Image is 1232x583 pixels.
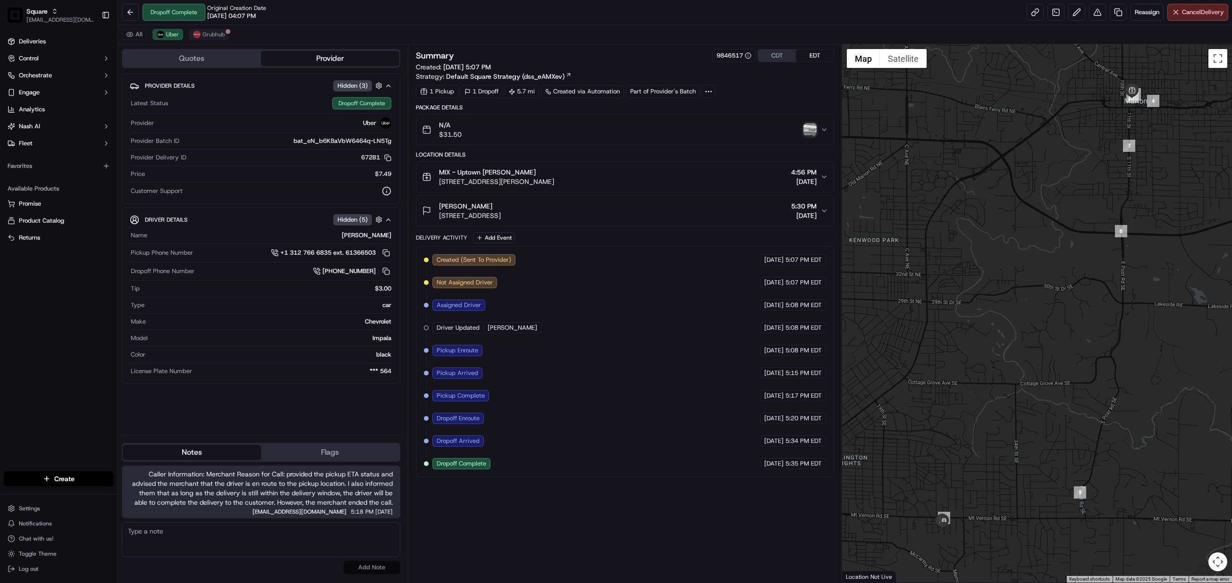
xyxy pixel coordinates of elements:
div: Chevrolet [150,317,391,326]
button: Show satellite imagery [880,49,927,68]
button: Flags [261,445,399,460]
span: [DATE] [791,177,817,186]
button: Control [4,51,114,66]
span: Promise [19,200,41,208]
img: Google [844,570,876,583]
span: Pylon [94,160,114,167]
button: [EMAIL_ADDRESS][DOMAIN_NAME] [26,16,94,24]
span: Default Square Strategy (dss_eAMXev) [446,72,565,81]
span: Caller Information: Merchant Reason for Call: provided the pickup ETA status and advised the merc... [129,469,393,507]
span: 4:56 PM [791,167,817,177]
span: 5:08 PM EDT [785,346,822,355]
button: EDT [796,50,834,62]
button: Notes [123,445,261,460]
div: 10 [938,512,950,524]
span: +1 312 766 6835 ext. 61366503 [280,249,376,257]
span: $31.50 [439,130,462,139]
div: 1 Pickup [416,85,458,98]
span: Driver Details [145,216,187,224]
span: Settings [19,505,40,512]
span: Model [131,334,148,342]
span: 5:07 PM EDT [785,256,822,264]
span: Grubhub [203,31,225,38]
div: 6 [1129,88,1141,100]
img: photo_proof_of_delivery image [803,123,817,136]
span: [DATE] 5:07 PM [443,63,491,71]
span: Provider Batch ID [131,137,179,145]
button: 672B1 [361,153,391,162]
button: Chat with us! [4,532,114,545]
span: Assigned Driver [437,301,481,309]
div: 5.7 mi [505,85,539,98]
button: Hidden (3) [333,80,385,92]
a: 💻API Documentation [76,133,155,150]
div: Available Products [4,181,114,196]
button: N/A$31.50photo_proof_of_delivery image [416,115,834,145]
span: Type [131,301,144,309]
a: Deliveries [4,34,114,49]
div: 5 [1126,91,1139,103]
span: 5:30 PM [791,201,817,211]
span: Make [131,317,146,326]
img: 5e692f75ce7d37001a5d71f1 [193,31,201,38]
a: Open this area in Google Maps (opens a new window) [844,570,876,583]
div: $3.00 [143,284,391,293]
img: uber-new-logo.jpeg [157,31,164,38]
div: car [148,301,391,309]
span: Dropoff Enroute [437,414,480,423]
div: 4 [1147,95,1159,107]
button: All [122,29,147,40]
span: Fleet [19,139,33,148]
div: black [149,350,391,359]
div: Strategy: [416,72,572,81]
a: Report a map error [1191,576,1229,582]
span: Created: [416,62,491,72]
a: Terms (opens in new tab) [1173,576,1186,582]
span: Hidden ( 3 ) [338,82,368,90]
span: API Documentation [89,137,152,147]
span: 5:08 PM EDT [785,324,822,332]
span: Product Catalog [19,217,64,225]
button: Provider DetailsHidden (3) [130,78,392,93]
span: Tip [131,284,140,293]
button: Product Catalog [4,213,114,228]
span: Pickup Phone Number [131,249,193,257]
button: Uber [152,29,183,40]
span: [DATE] [764,391,784,400]
span: Knowledge Base [19,137,72,147]
span: Hidden ( 5 ) [338,216,368,224]
button: Create [4,471,114,486]
span: Log out [19,565,38,573]
span: Dropoff Phone Number [131,267,194,275]
a: Returns [8,233,110,242]
span: [DATE] 04:07 PM [207,12,256,20]
span: [DATE] [375,509,393,515]
button: Returns [4,230,114,245]
a: Created via Automation [541,85,624,98]
button: Log out [4,562,114,575]
span: $7.49 [375,170,391,178]
span: [PERSON_NAME] [439,201,492,211]
span: Analytics [19,105,45,114]
button: Driver DetailsHidden (5) [130,212,392,227]
a: Powered byPylon [67,160,114,167]
a: Analytics [4,102,114,117]
div: Delivery Activity [416,234,467,242]
button: Nash AI [4,119,114,134]
span: Dropoff Arrived [437,437,480,445]
button: Keyboard shortcuts [1069,576,1110,583]
div: 📗 [9,138,17,146]
button: Promise [4,196,114,211]
span: [PERSON_NAME] [488,324,537,332]
span: Pickup Enroute [437,346,478,355]
span: [DATE] [764,414,784,423]
input: Got a question? Start typing here... [25,61,170,71]
button: Toggle Theme [4,547,114,560]
span: [DATE] [764,369,784,377]
a: Product Catalog [8,217,110,225]
span: Nash AI [19,122,40,131]
span: Deliveries [19,37,46,46]
div: Location Not Live [842,571,896,583]
span: Cancel Delivery [1182,8,1224,17]
span: Notifications [19,520,52,527]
